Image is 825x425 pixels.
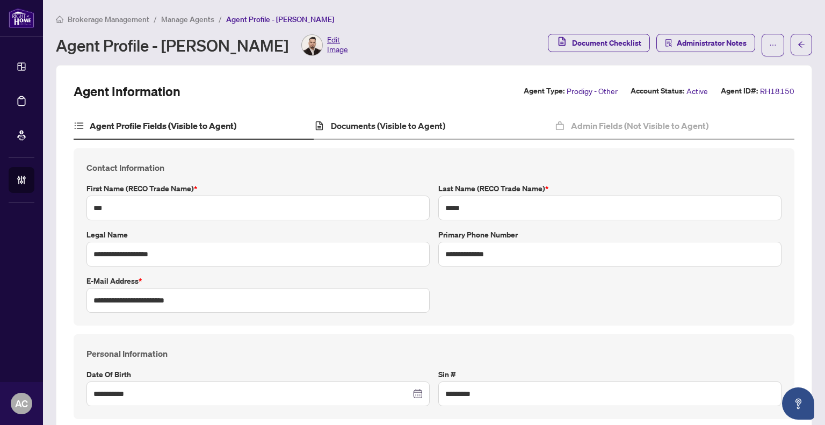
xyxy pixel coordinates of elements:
span: Brokerage Management [68,15,149,24]
label: Account Status: [631,85,684,97]
label: Legal Name [86,229,430,241]
img: Profile Icon [302,35,322,55]
span: Prodigy - Other [567,85,618,97]
label: Last Name (RECO Trade Name) [438,183,781,195]
span: Agent Profile - [PERSON_NAME] [226,15,334,24]
label: Agent Type: [524,85,565,97]
button: Administrator Notes [656,34,755,52]
li: / [219,13,222,25]
h4: Admin Fields (Not Visible to Agent) [571,119,708,132]
span: solution [665,39,672,47]
h4: Agent Profile Fields (Visible to Agent) [90,119,236,132]
label: Sin # [438,369,781,380]
label: Agent ID#: [721,85,758,97]
label: Primary Phone Number [438,229,781,241]
span: home [56,16,63,23]
span: AC [15,396,28,411]
img: logo [9,8,34,28]
span: ellipsis [769,41,777,49]
h4: Contact Information [86,161,781,174]
button: Document Checklist [548,34,650,52]
span: arrow-left [798,41,805,48]
span: RH18150 [760,85,794,97]
label: Date of Birth [86,369,430,380]
h4: Documents (Visible to Agent) [331,119,445,132]
label: E-mail Address [86,275,430,287]
h4: Personal Information [86,347,781,360]
div: Agent Profile - [PERSON_NAME] [56,34,348,56]
li: / [154,13,157,25]
span: Document Checklist [572,34,641,52]
h2: Agent Information [74,83,180,100]
span: Manage Agents [161,15,214,24]
button: Open asap [782,387,814,420]
label: First Name (RECO Trade Name) [86,183,430,195]
span: Active [686,85,708,97]
span: Administrator Notes [677,34,747,52]
span: Edit Image [327,34,348,56]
